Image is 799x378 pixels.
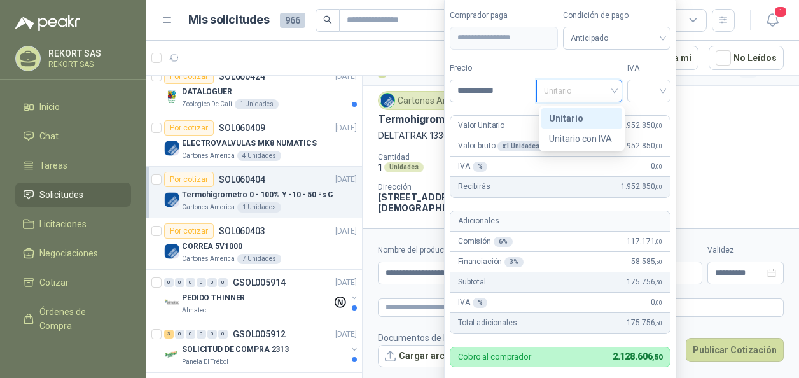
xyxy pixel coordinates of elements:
p: Cobro al comprador [458,353,531,361]
div: Por cotizar [164,69,214,84]
p: [DATE] [335,225,357,237]
div: Cartones America [378,91,476,110]
img: Logo peakr [15,15,80,31]
p: [DATE] [335,277,357,289]
span: ,00 [655,238,662,245]
p: REKORT SAS [48,49,128,58]
span: ,50 [655,258,662,265]
label: Condición de pago [563,10,671,22]
p: Termohigrometro 0 - 100% Y -10 - 50 ºs C [182,189,333,201]
p: [DATE] [335,71,357,83]
div: 0 [186,330,195,339]
a: Inicio [15,95,131,119]
span: Cotizar [39,276,69,290]
p: Dirección [378,183,553,192]
img: Company Logo [164,347,179,362]
p: Cantidad [378,153,520,162]
button: No Leídos [709,46,784,70]
span: Tareas [39,158,67,172]
p: Zoologico De Cali [182,99,232,109]
p: IVA [458,297,487,309]
span: 0 [651,297,662,309]
p: SOLICITUD DE COMPRA 2313 [182,344,289,356]
label: Nombre del producto [378,244,525,256]
h1: Mis solicitudes [188,11,270,29]
p: GSOL005912 [233,330,286,339]
p: Cartones America [182,202,235,213]
button: Publicar Cotización [686,338,784,362]
div: 0 [175,330,184,339]
p: [DATE] [335,174,357,186]
label: Validez [707,244,784,256]
div: 3 % [504,257,524,267]
div: % [473,162,488,172]
p: CORREA 5V1000 [182,241,242,253]
div: Unitario con IVA [541,129,622,149]
span: 117.171 [627,235,662,248]
span: search [323,15,332,24]
div: 0 [164,278,174,287]
p: Cartones America [182,151,235,161]
button: Cargar archivo [378,345,469,368]
img: Company Logo [164,141,179,156]
label: Comprador paga [450,10,558,22]
label: IVA [627,62,670,74]
span: ,50 [655,279,662,286]
span: ,00 [655,183,662,190]
a: Por cotizarSOL060409[DATE] Company LogoELECTROVALVULAS MK8 NUMATICSCartones America4 Unidades [146,115,362,167]
p: $ 0,00 [651,262,702,284]
span: 175.756 [627,276,662,288]
p: ELECTROVALVULAS MK8 NUMATICS [182,137,317,150]
p: Subtotal [458,276,486,288]
div: 6 % [494,237,513,247]
div: Unitario [541,108,622,129]
a: Negociaciones [15,241,131,265]
div: Por cotizar [164,223,214,239]
p: Financiación [458,256,524,268]
img: Company Logo [164,192,179,207]
span: ,00 [655,143,662,150]
span: ,00 [655,122,662,129]
p: Total adicionales [458,317,517,329]
p: [DATE] [335,122,357,134]
span: Chat [39,129,59,143]
div: Unitario [549,111,615,125]
div: 0 [218,278,228,287]
a: Tareas [15,153,131,178]
span: 1.952.850 [621,120,662,132]
div: 0 [207,330,217,339]
p: [STREET_ADDRESS] [DEMOGRAPHIC_DATA] , Cundinamarca [378,192,553,213]
p: Cartones America [182,254,235,264]
a: 0 0 0 0 0 0 GSOL005914[DATE] Company LogoPEDIDO THINNERAlmatec [164,275,359,316]
label: Precio [450,62,536,74]
p: [DATE] [335,328,357,340]
div: % [473,298,488,308]
p: Recibirás [458,181,490,193]
div: Por cotizar [164,172,214,187]
p: SOL060424 [219,72,265,81]
img: Company Logo [164,244,179,259]
p: SOL060409 [219,123,265,132]
div: 0 [197,278,206,287]
span: 0 [651,160,662,172]
div: 4 Unidades [237,151,281,161]
p: REKORT SAS [48,60,128,68]
p: DELTATRAK 13309 - CON CALIBRACIÓN ACREDITADA [378,129,784,143]
span: Inicio [39,100,60,114]
p: Valor Unitario [458,120,504,132]
div: Cotizaciones [378,226,430,240]
span: 1 [774,6,788,18]
span: ,00 [655,299,662,306]
div: Unitario con IVA [549,132,615,146]
div: 3 [164,330,174,339]
p: Adicionales [458,215,499,227]
a: Por cotizarSOL060424[DATE] Company LogoDATALOGUERZoologico De Cali1 Unidades [146,64,362,115]
p: IVA [458,160,487,172]
div: 0 [207,278,217,287]
span: Licitaciones [39,217,87,231]
a: Remisiones [15,343,131,367]
span: 966 [280,13,305,28]
div: Unidades [384,162,424,172]
div: 1 Unidades [235,99,279,109]
img: Company Logo [380,94,394,108]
